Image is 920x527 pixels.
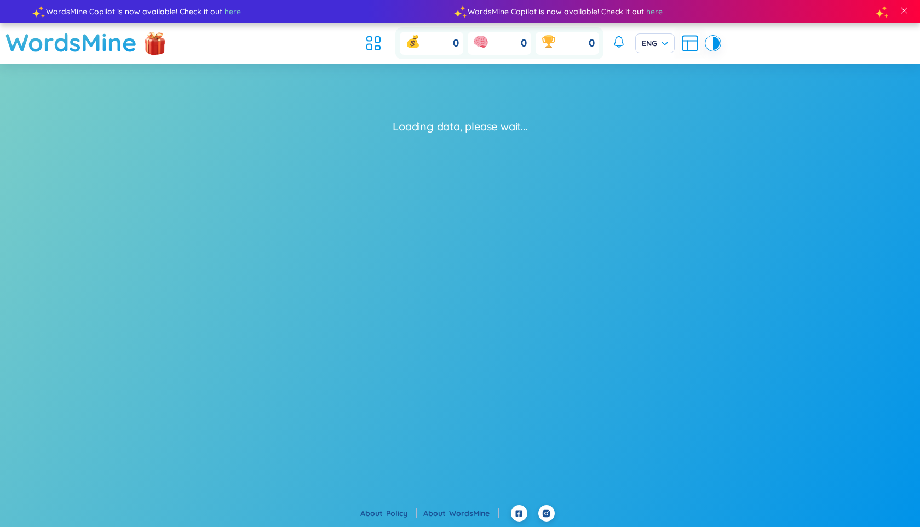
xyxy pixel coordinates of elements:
div: WordsMine Copilot is now available! Check it out [438,5,860,18]
span: ENG [642,38,668,49]
span: 0 [589,37,595,50]
div: Loading data, please wait... [393,119,527,134]
div: WordsMine Copilot is now available! Check it out [16,5,438,18]
div: About [423,507,499,519]
a: WordsMine [5,23,137,62]
a: Policy [386,508,417,518]
img: flashSalesIcon.a7f4f837.png [144,26,166,59]
span: 0 [453,37,459,50]
span: 0 [521,37,527,50]
div: About [360,507,417,519]
span: here [624,5,641,18]
a: WordsMine [449,508,499,518]
span: here [203,5,219,18]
